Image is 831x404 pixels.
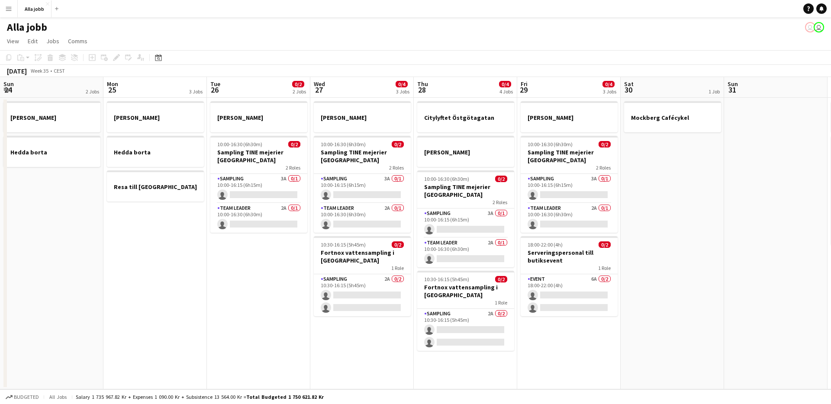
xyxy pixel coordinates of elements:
app-user-avatar: August Löfgren [805,22,815,32]
span: 27 [312,85,325,95]
span: 10:00-16:30 (6h30m) [424,176,469,182]
div: [PERSON_NAME] [3,101,100,132]
span: 18:00-22:00 (4h) [528,241,563,248]
span: 2 Roles [389,164,404,171]
span: 10:30-16:15 (5h45m) [424,276,469,282]
app-job-card: 10:30-16:15 (5h45m)0/2Fortnox vattensampling i [GEOGRAPHIC_DATA]1 RoleSampling2A0/210:30-16:15 (5... [314,236,411,316]
span: 29 [519,85,528,95]
span: Budgeted [14,394,39,400]
span: 0/2 [392,141,404,147]
app-job-card: 10:00-16:30 (6h30m)0/2Sampling TINE mejerier [GEOGRAPHIC_DATA]2 RolesSampling3A0/110:00-16:15 (6h... [210,136,307,233]
span: 0/2 [599,141,611,147]
div: 3 Jobs [396,88,409,95]
span: Wed [314,80,325,88]
a: View [3,35,23,47]
app-job-card: [PERSON_NAME] [314,101,411,132]
div: 10:00-16:30 (6h30m)0/2Sampling TINE mejerier [GEOGRAPHIC_DATA]2 RolesSampling3A0/110:00-16:15 (6h... [521,136,618,233]
h3: [PERSON_NAME] [521,114,618,122]
app-job-card: Hedda borta [107,136,204,167]
span: 10:00-16:30 (6h30m) [321,141,366,147]
app-card-role: Sampling3A0/110:00-16:15 (6h15m) [417,208,514,238]
span: 26 [209,85,220,95]
div: 1 Job [709,88,720,95]
span: 30 [623,85,634,95]
app-job-card: Mockberg Cafécykel [624,101,721,132]
app-card-role: Team Leader2A0/110:00-16:30 (6h30m) [210,203,307,233]
span: 10:30-16:15 (5h45m) [321,241,366,248]
app-card-role: Sampling3A0/110:00-16:15 (6h15m) [314,174,411,203]
span: Tue [210,80,220,88]
span: Sat [624,80,634,88]
span: Thu [417,80,428,88]
span: Week 35 [29,67,50,74]
h3: [PERSON_NAME] [314,114,411,122]
app-job-card: Resa till [GEOGRAPHIC_DATA] [107,170,204,202]
h3: Serveringspersonal till butiksevent [521,249,618,264]
span: 0/2 [599,241,611,248]
app-job-card: [PERSON_NAME] [107,101,204,132]
span: Mon [107,80,118,88]
app-job-card: Citylyftet Östgötagatan [417,101,514,132]
span: 0/4 [396,81,408,87]
h1: Alla jobb [7,21,47,34]
a: Edit [24,35,41,47]
app-card-role: Event6A0/218:00-22:00 (4h) [521,274,618,316]
span: 0/2 [288,141,300,147]
span: 0/4 [602,81,615,87]
app-job-card: 10:00-16:30 (6h30m)0/2Sampling TINE mejerier [GEOGRAPHIC_DATA]2 RolesSampling3A0/110:00-16:15 (6h... [417,170,514,267]
a: Comms [64,35,91,47]
span: 0/4 [499,81,511,87]
div: CEST [54,67,65,74]
app-job-card: Hedda borta [3,136,100,167]
div: 3 Jobs [189,88,203,95]
app-card-role: Sampling3A0/110:00-16:15 (6h15m) [521,174,618,203]
span: View [7,37,19,45]
span: 0/2 [392,241,404,248]
app-user-avatar: Emil Hasselberg [814,22,824,32]
span: 25 [106,85,118,95]
span: All jobs [48,394,68,400]
h3: Resa till [GEOGRAPHIC_DATA] [107,183,204,191]
h3: [PERSON_NAME] [417,148,514,156]
app-job-card: 10:30-16:15 (5h45m)0/2Fortnox vattensampling i [GEOGRAPHIC_DATA]1 RoleSampling2A0/210:30-16:15 (5... [417,271,514,351]
h3: Sampling TINE mejerier [GEOGRAPHIC_DATA] [210,148,307,164]
span: Jobs [46,37,59,45]
app-card-role: Team Leader2A0/110:00-16:30 (6h30m) [314,203,411,233]
div: 4 Jobs [499,88,513,95]
span: Total Budgeted 1 750 621.82 kr [246,394,324,400]
h3: [PERSON_NAME] [107,114,204,122]
a: Jobs [43,35,63,47]
app-job-card: [PERSON_NAME] [417,136,514,167]
span: Sun [3,80,14,88]
button: Alla jobb [18,0,52,17]
app-card-role: Sampling2A0/210:30-16:15 (5h45m) [314,274,411,316]
span: 1 Role [391,265,404,271]
span: 2 Roles [596,164,611,171]
app-card-role: Team Leader2A0/110:00-16:30 (6h30m) [521,203,618,233]
h3: [PERSON_NAME] [3,114,100,122]
span: 2 Roles [286,164,300,171]
span: 28 [416,85,428,95]
span: Comms [68,37,87,45]
h3: Citylyftet Östgötagatan [417,114,514,122]
app-job-card: [PERSON_NAME] [210,101,307,132]
app-card-role: Sampling2A0/210:30-16:15 (5h45m) [417,309,514,351]
span: 1 Role [495,299,507,306]
div: Salary 1 735 967.82 kr + Expenses 1 090.00 kr + Subsistence 13 564.00 kr = [76,394,324,400]
h3: Sampling TINE mejerier [GEOGRAPHIC_DATA] [314,148,411,164]
span: 2 Roles [493,199,507,205]
span: 10:00-16:30 (6h30m) [217,141,262,147]
app-job-card: 18:00-22:00 (4h)0/2Serveringspersonal till butiksevent1 RoleEvent6A0/218:00-22:00 (4h) [521,236,618,316]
